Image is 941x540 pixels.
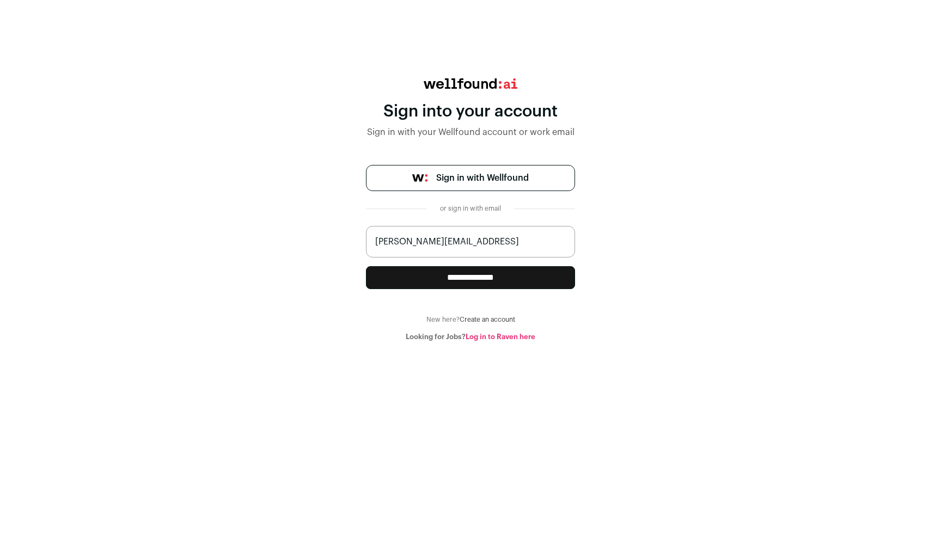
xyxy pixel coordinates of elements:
[412,174,427,182] img: wellfound-symbol-flush-black-fb3c872781a75f747ccb3a119075da62bfe97bd399995f84a933054e44a575c4.png
[366,315,575,324] div: New here?
[366,333,575,341] div: Looking for Jobs?
[466,333,535,340] a: Log in to Raven here
[366,165,575,191] a: Sign in with Wellfound
[366,126,575,139] div: Sign in with your Wellfound account or work email
[436,204,505,213] div: or sign in with email
[366,226,575,257] input: name@work-email.com
[460,316,515,323] a: Create an account
[424,78,517,89] img: wellfound:ai
[436,171,529,185] span: Sign in with Wellfound
[366,102,575,121] div: Sign into your account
